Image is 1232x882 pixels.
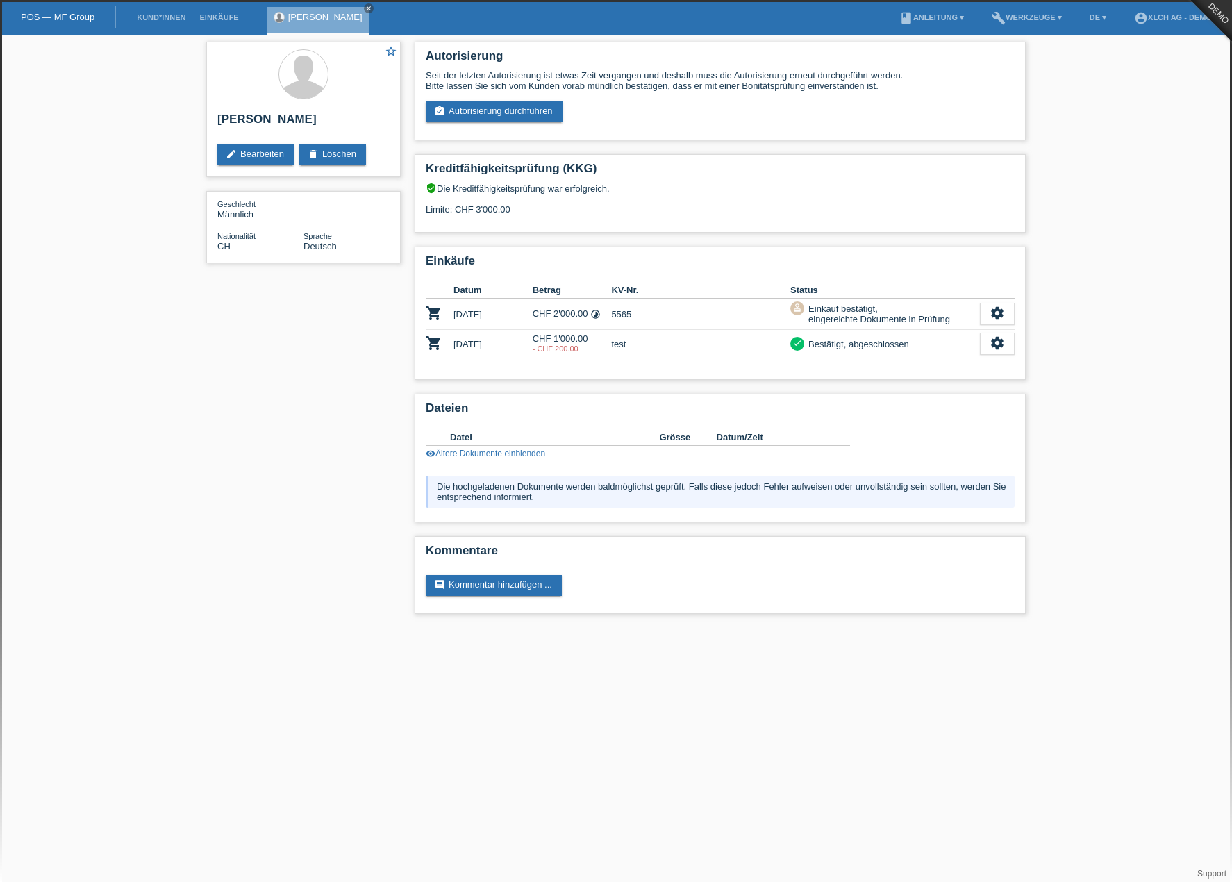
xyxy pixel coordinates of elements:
[790,282,980,299] th: Status
[533,344,612,353] div: 03.10.2025 / test
[217,241,231,251] span: Schweiz
[426,162,1015,183] h2: Kreditfähigkeitsprüfung (KKG)
[426,544,1015,565] h2: Kommentare
[426,401,1015,422] h2: Dateien
[217,144,294,165] a: editBearbeiten
[130,13,192,22] a: Kund*innen
[899,11,913,25] i: book
[21,12,94,22] a: POS — MF Group
[426,70,1015,91] div: Seit der letzten Autorisierung ist etwas Zeit vergangen und deshalb muss die Autorisierung erneut...
[611,282,790,299] th: KV-Nr.
[1083,13,1113,22] a: DE ▾
[1197,869,1226,879] a: Support
[717,429,831,446] th: Datum/Zeit
[385,45,397,60] a: star_border
[217,113,390,133] h2: [PERSON_NAME]
[299,144,366,165] a: deleteLöschen
[426,449,435,458] i: visibility
[426,101,563,122] a: assignment_turned_inAutorisierung durchführen
[533,282,612,299] th: Betrag
[426,254,1015,275] h2: Einkäufe
[426,449,545,458] a: visibilityÄltere Dokumente einblenden
[426,476,1015,508] div: Die hochgeladenen Dokumente werden baldmöglichst geprüft. Falls diese jedoch Fehler aufweisen ode...
[611,330,790,358] td: test
[426,183,1015,225] div: Die Kreditfähigkeitsprüfung war erfolgreich. Limite: CHF 3'000.00
[611,299,790,330] td: 5565
[192,13,245,22] a: Einkäufe
[990,335,1005,351] i: settings
[426,575,562,596] a: commentKommentar hinzufügen ...
[303,241,337,251] span: Deutsch
[217,199,303,219] div: Männlich
[303,232,332,240] span: Sprache
[1134,11,1148,25] i: account_circle
[804,301,950,326] div: Einkauf bestätigt, eingereichte Dokumente in Prüfung
[434,579,445,590] i: comment
[1127,13,1225,22] a: account_circleXLCH AG - DEMO ▾
[533,330,612,358] td: CHF 1'000.00
[659,429,716,446] th: Grösse
[426,335,442,351] i: POSP00027520
[364,3,374,13] a: close
[985,13,1069,22] a: buildWerkzeuge ▾
[217,200,256,208] span: Geschlecht
[804,337,909,351] div: Bestätigt, abgeschlossen
[385,45,397,58] i: star_border
[453,299,533,330] td: [DATE]
[217,232,256,240] span: Nationalität
[426,305,442,322] i: POSP00026191
[450,429,659,446] th: Datei
[453,330,533,358] td: [DATE]
[288,12,363,22] a: [PERSON_NAME]
[308,149,319,160] i: delete
[792,303,802,313] i: approval
[990,306,1005,321] i: settings
[992,11,1006,25] i: build
[892,13,971,22] a: bookAnleitung ▾
[426,183,437,194] i: verified_user
[426,49,1015,70] h2: Autorisierung
[226,149,237,160] i: edit
[792,338,802,348] i: check
[533,299,612,330] td: CHF 2'000.00
[590,309,601,319] i: Fixe Raten - Zinsübernahme durch Kunde (6 Raten)
[434,106,445,117] i: assignment_turned_in
[365,5,372,12] i: close
[453,282,533,299] th: Datum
